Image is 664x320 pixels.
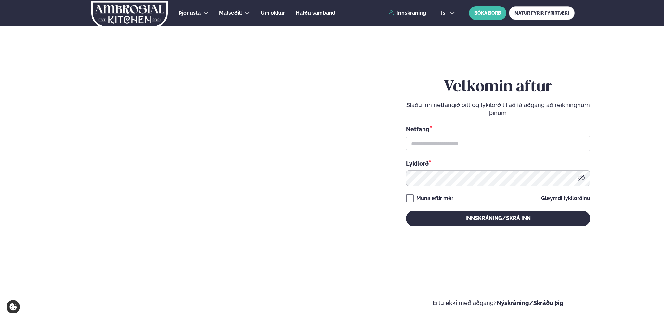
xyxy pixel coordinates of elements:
[296,9,335,17] a: Hafðu samband
[261,10,285,16] span: Um okkur
[406,78,590,96] h2: Velkomin aftur
[436,10,460,16] button: is
[7,300,20,313] a: Cookie settings
[20,203,154,257] h2: Velkomin á Ambrosial kitchen!
[406,101,590,117] p: Sláðu inn netfangið þitt og lykilorð til að fá aðgang að reikningnum þínum
[91,1,168,28] img: logo
[541,196,590,201] a: Gleymdi lykilorðinu
[389,10,426,16] a: Innskráning
[352,299,645,307] p: Ertu ekki með aðgang?
[509,6,575,20] a: MATUR FYRIR FYRIRTÆKI
[406,159,590,168] div: Lykilorð
[497,299,564,306] a: Nýskráning/Skráðu þig
[296,10,335,16] span: Hafðu samband
[406,125,590,133] div: Netfang
[179,10,201,16] span: Þjónusta
[469,6,506,20] button: BÓKA BORÐ
[406,211,590,226] button: Innskráning/Skrá inn
[179,9,201,17] a: Þjónusta
[219,10,242,16] span: Matseðill
[219,9,242,17] a: Matseðill
[441,10,447,16] span: is
[261,9,285,17] a: Um okkur
[20,265,154,281] p: Ef eitthvað sameinar fólk, þá er [PERSON_NAME] matarferðalag.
